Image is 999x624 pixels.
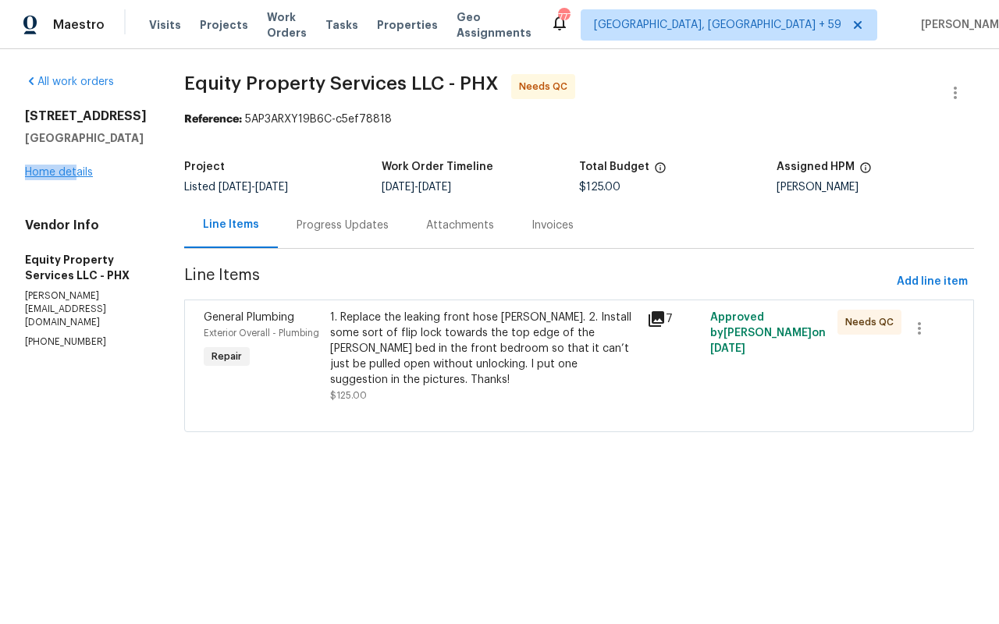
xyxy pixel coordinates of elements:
[457,9,531,41] span: Geo Assignments
[184,182,288,193] span: Listed
[531,218,574,233] div: Invoices
[382,182,451,193] span: -
[845,314,900,330] span: Needs QC
[184,74,499,93] span: Equity Property Services LLC - PHX
[330,391,367,400] span: $125.00
[203,217,259,232] div: Line Items
[184,161,225,172] h5: Project
[184,114,242,125] b: Reference:
[25,289,147,329] p: [PERSON_NAME][EMAIL_ADDRESS][DOMAIN_NAME]
[25,76,114,87] a: All work orders
[184,268,891,296] span: Line Items
[255,182,288,193] span: [DATE]
[219,182,288,193] span: -
[330,310,638,388] div: 1. Replace the leaking front hose [PERSON_NAME]. 2. Install some sort of flip lock towards the to...
[184,112,974,127] div: 5AP3ARXY19B6C-c5ef78818
[25,167,93,178] a: Home details
[25,218,147,233] h4: Vendor Info
[149,17,181,33] span: Visits
[267,9,307,41] span: Work Orders
[891,268,974,296] button: Add line item
[579,161,649,172] h5: Total Budget
[204,312,294,323] span: General Plumbing
[53,17,105,33] span: Maestro
[426,218,494,233] div: Attachments
[382,161,493,172] h5: Work Order Timeline
[418,182,451,193] span: [DATE]
[654,161,667,182] span: The total cost of line items that have been proposed by Opendoor. This sum includes line items th...
[558,9,569,25] div: 777
[205,349,248,364] span: Repair
[219,182,251,193] span: [DATE]
[377,17,438,33] span: Properties
[25,108,147,124] h2: [STREET_ADDRESS]
[859,161,872,182] span: The hpm assigned to this work order.
[204,328,319,338] span: Exterior Overall - Plumbing
[897,272,968,292] span: Add line item
[325,19,358,30] span: Tasks
[297,218,389,233] div: Progress Updates
[777,161,855,172] h5: Assigned HPM
[25,130,147,146] h5: [GEOGRAPHIC_DATA]
[200,17,248,33] span: Projects
[382,182,414,193] span: [DATE]
[25,252,147,283] h5: Equity Property Services LLC - PHX
[710,312,826,354] span: Approved by [PERSON_NAME] on
[647,310,701,328] div: 7
[519,79,574,94] span: Needs QC
[579,182,620,193] span: $125.00
[25,335,147,349] p: [PHONE_NUMBER]
[710,343,745,354] span: [DATE]
[777,182,974,193] div: [PERSON_NAME]
[594,17,841,33] span: [GEOGRAPHIC_DATA], [GEOGRAPHIC_DATA] + 59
